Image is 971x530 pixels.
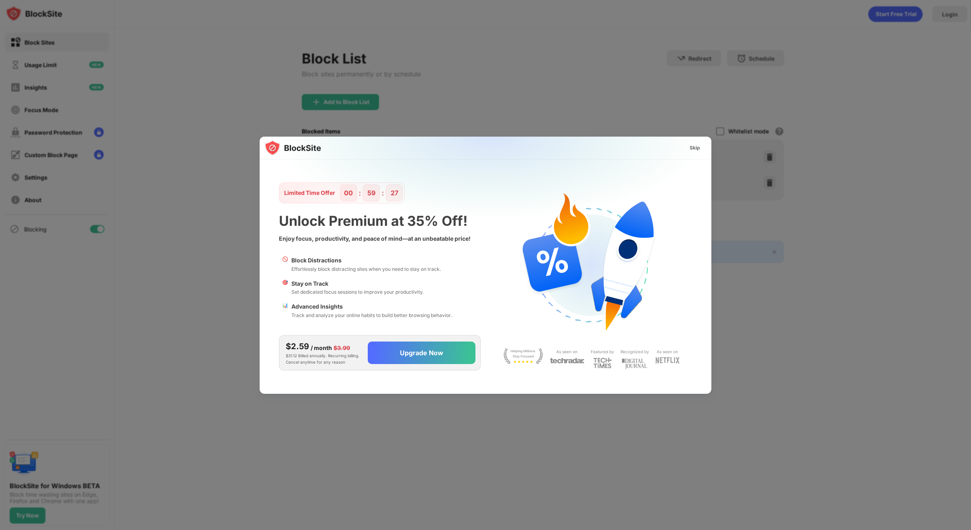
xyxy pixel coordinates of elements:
div: Recognized by [621,348,649,356]
div: As seen on [556,348,578,356]
img: gradient.svg [264,137,716,296]
div: $2.59 [286,340,309,352]
div: Skip [690,144,700,152]
div: $3.99 [334,344,350,352]
div: / month [311,344,332,352]
div: Featured by [591,348,614,356]
img: light-techradar.svg [550,357,584,364]
div: $31.12 Billed annually. Recurring billing. Cancel anytime for any reason [286,340,361,365]
div: As seen on [657,348,678,356]
img: light-digital-journal.svg [622,357,647,370]
div: Advanced Insights [291,302,452,311]
img: light-stay-focus.svg [503,348,543,364]
div: Upgrade Now [400,349,443,357]
div: 📊 [282,302,288,319]
img: light-netflix.svg [656,357,680,364]
div: Track and analyze your online habits to build better browsing behavior. [291,311,452,319]
img: light-techtimes.svg [593,357,612,368]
